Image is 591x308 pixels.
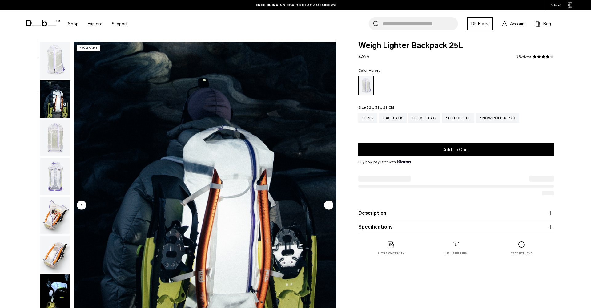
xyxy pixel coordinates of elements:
a: Account [502,20,526,27]
button: Weigh_Lighter_Backpack_25L_2.png [40,119,70,157]
nav: Main Navigation [63,10,132,37]
a: Helmet Bag [408,113,440,123]
a: FREE SHIPPING FOR DB BLACK MEMBERS [256,2,336,8]
span: 52 x 31 x 21 CM [367,105,394,110]
legend: Size: [358,106,394,109]
img: Weigh_Lighter_Backpack_25L_5.png [40,236,70,273]
a: Shop [68,13,78,35]
img: Weigh_Lighter_Backpack_25L_4.png [40,197,70,234]
p: 470 grams [77,45,100,51]
span: Weigh Lighter Backpack 25L [358,42,554,50]
img: Weigh_Lighter_Backpack_25L_2.png [40,120,70,156]
a: Split Duffel [442,113,474,123]
button: Description [358,209,554,217]
legend: Color: [358,69,380,72]
a: Backpack [379,113,407,123]
button: Weigh_Lighter_Backpack_25L_4.png [40,197,70,234]
a: Explore [88,13,103,35]
img: Weigh_Lighter_Backpack_25L_3.png [40,158,70,195]
button: Specifications [358,223,554,231]
button: Bag [535,20,551,27]
a: Support [112,13,127,35]
p: Free returns [511,251,533,256]
button: Weigh_Lighter_Backpack_25L_5.png [40,235,70,273]
p: Free shipping [445,251,467,255]
button: Add to Cart [358,143,554,156]
button: Next slide [324,200,333,211]
a: 6 reviews [515,55,531,58]
a: Sling [358,113,377,123]
img: Weigh_Lighter_Backpack_25L_1.png [40,42,70,79]
span: Account [510,21,526,27]
span: Buy now pay later with [358,159,411,165]
span: Bag [543,21,551,27]
span: Aurora [369,68,381,73]
button: Weigh_Lighter_Backpack_25L_Lifestyle_new.png [40,80,70,118]
p: 2 year warranty [378,251,404,256]
img: Weigh_Lighter_Backpack_25L_Lifestyle_new.png [40,81,70,118]
a: Aurora [358,76,374,95]
a: Db Black [467,17,493,30]
img: {"height" => 20, "alt" => "Klarna"} [397,160,411,163]
span: £349 [358,53,370,59]
a: Snow Roller Pro [476,113,519,123]
button: Previous slide [77,200,86,211]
